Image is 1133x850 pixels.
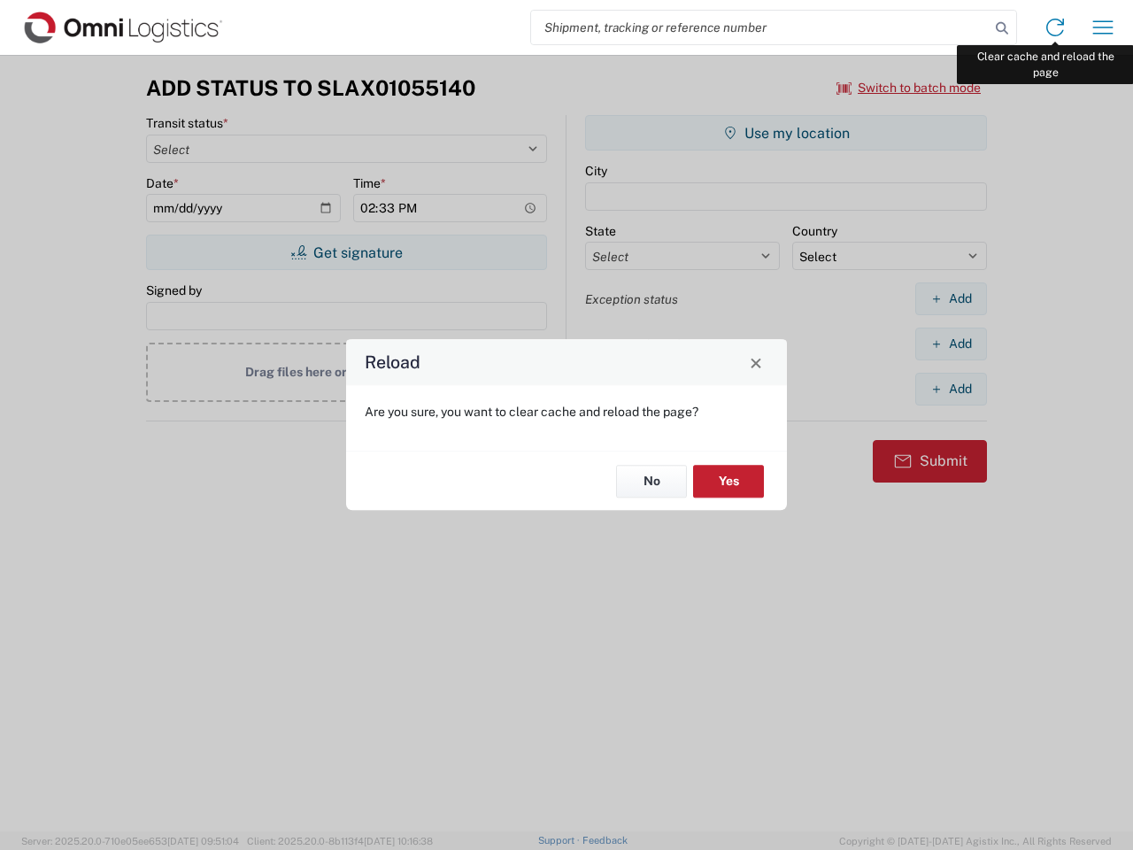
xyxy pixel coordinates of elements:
p: Are you sure, you want to clear cache and reload the page? [365,404,768,420]
h4: Reload [365,350,420,375]
button: No [616,465,687,498]
input: Shipment, tracking or reference number [531,11,990,44]
button: Close [744,350,768,375]
button: Yes [693,465,764,498]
